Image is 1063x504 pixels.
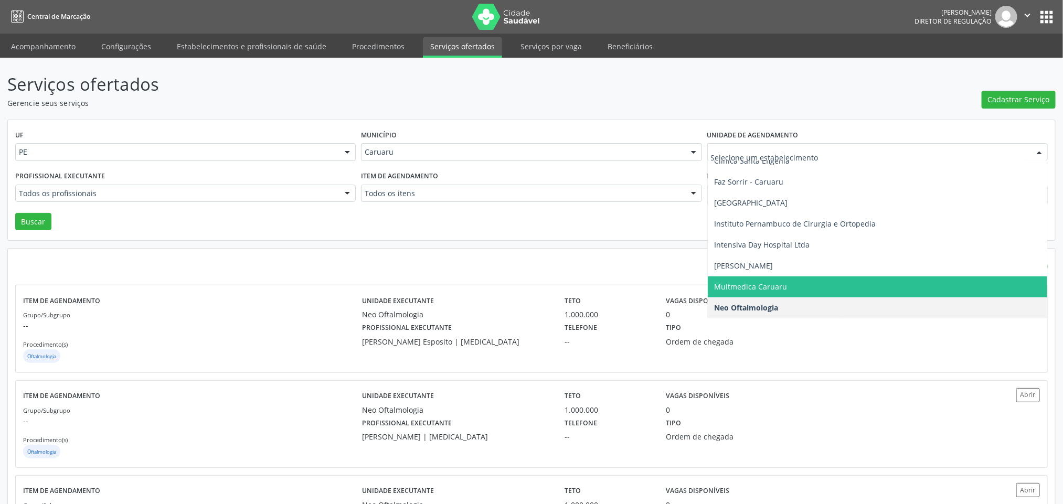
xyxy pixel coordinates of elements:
[362,293,434,309] label: Unidade executante
[565,483,581,499] label: Teto
[15,213,51,231] button: Buscar
[666,388,729,404] label: Vagas disponíveis
[1016,483,1040,497] button: Abrir
[362,320,452,336] label: Profissional executante
[23,340,68,348] small: Procedimento(s)
[23,388,100,404] label: Item de agendamento
[23,436,68,444] small: Procedimento(s)
[714,219,876,229] span: Instituto Pernambuco de Cirurgia e Ortopedia
[23,483,100,499] label: Item de agendamento
[666,483,729,499] label: Vagas disponíveis
[94,37,158,56] a: Configurações
[365,188,680,199] span: Todos os itens
[27,12,90,21] span: Central de Marcação
[169,37,334,56] a: Estabelecimentos e profissionais de saúde
[565,320,597,336] label: Telefone
[23,293,100,309] label: Item de agendamento
[362,336,550,347] div: [PERSON_NAME] Esposito | [MEDICAL_DATA]
[7,71,741,98] p: Serviços ofertados
[362,431,550,442] div: [PERSON_NAME] | [MEDICAL_DATA]
[714,303,778,313] span: Neo Oftalmologia
[1016,388,1040,402] button: Abrir
[565,431,651,442] div: --
[565,415,597,432] label: Telefone
[600,37,660,56] a: Beneficiários
[666,320,681,336] label: Tipo
[714,177,783,187] span: Faz Sorrir - Caruaru
[666,293,729,309] label: Vagas disponíveis
[666,309,670,320] div: 0
[988,94,1050,105] span: Cadastrar Serviço
[711,147,1026,168] input: Selecione um estabelecimento
[19,188,334,199] span: Todos os profissionais
[666,415,681,432] label: Tipo
[565,309,651,320] div: 1.000.000
[7,8,90,25] a: Central de Marcação
[915,17,992,26] span: Diretor de regulação
[362,388,434,404] label: Unidade executante
[915,8,992,17] div: [PERSON_NAME]
[361,127,397,144] label: Município
[19,147,334,157] span: PE
[423,37,502,58] a: Serviços ofertados
[1017,6,1037,28] button: 
[345,37,412,56] a: Procedimentos
[714,240,810,250] span: Intensiva Day Hospital Ltda
[565,388,581,404] label: Teto
[513,37,589,56] a: Serviços por vaga
[995,6,1017,28] img: img
[23,415,362,426] p: --
[982,91,1056,109] button: Cadastrar Serviço
[565,404,651,415] div: 1.000.000
[15,127,24,144] label: UF
[362,415,452,432] label: Profissional executante
[23,320,362,331] p: --
[362,309,550,320] div: Neo Oftalmologia
[565,293,581,309] label: Teto
[362,483,434,499] label: Unidade executante
[714,282,787,292] span: Multmedica Caruaru
[666,336,803,347] div: Ordem de chegada
[4,37,83,56] a: Acompanhamento
[362,404,550,415] div: Neo Oftalmologia
[7,98,741,109] p: Gerencie seus serviços
[666,431,803,442] div: Ordem de chegada
[707,127,799,144] label: Unidade de agendamento
[361,168,438,185] label: Item de agendamento
[23,311,70,319] small: Grupo/Subgrupo
[1022,9,1033,21] i: 
[565,336,651,347] div: --
[15,168,105,185] label: Profissional executante
[27,353,56,360] small: Oftalmologia
[666,404,670,415] div: 0
[27,448,56,455] small: Oftalmologia
[1037,8,1056,26] button: apps
[23,406,70,414] small: Grupo/Subgrupo
[365,147,680,157] span: Caruaru
[714,156,790,166] span: Clinica Santa Efigenia
[714,198,788,208] span: [GEOGRAPHIC_DATA]
[714,261,773,271] span: [PERSON_NAME]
